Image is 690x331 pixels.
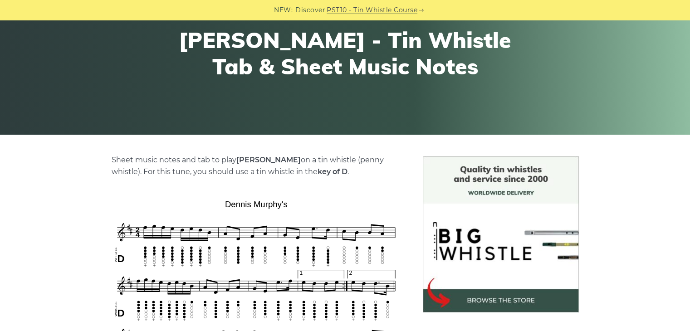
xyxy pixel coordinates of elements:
[327,5,417,15] a: PST10 - Tin Whistle Course
[318,167,347,176] strong: key of D
[112,154,401,178] p: Sheet music notes and tab to play on a tin whistle (penny whistle). For this tune, you should use...
[274,5,293,15] span: NEW:
[423,156,579,312] img: BigWhistle Tin Whistle Store
[236,156,301,164] strong: [PERSON_NAME]
[295,5,325,15] span: Discover
[178,27,512,79] h1: [PERSON_NAME] - Tin Whistle Tab & Sheet Music Notes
